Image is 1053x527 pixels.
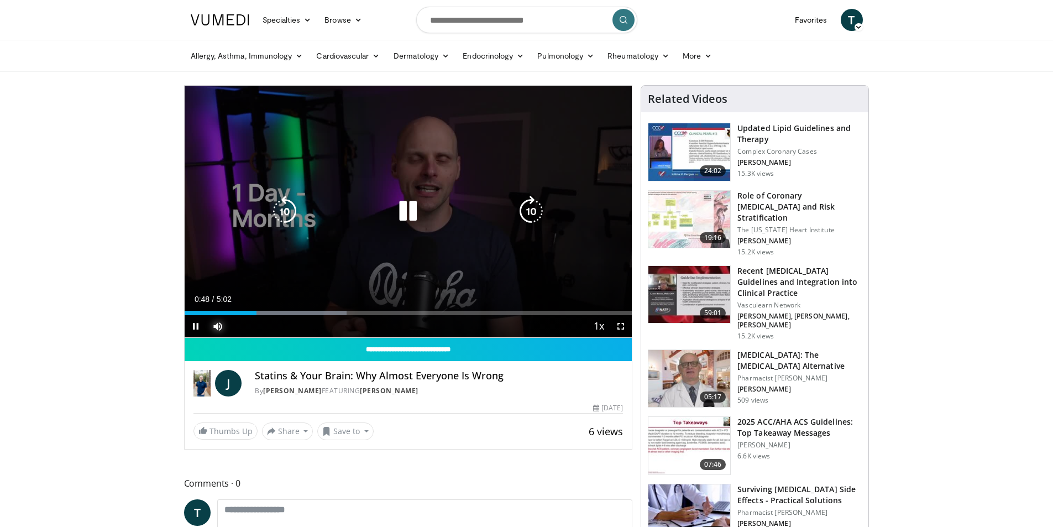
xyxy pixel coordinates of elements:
a: J [215,370,242,396]
span: 5:02 [217,295,232,304]
a: Allergy, Asthma, Immunology [184,45,310,67]
h3: Recent [MEDICAL_DATA] Guidelines and Integration into Clinical Practice [737,265,862,299]
button: Save to [317,422,374,440]
a: T [184,499,211,526]
span: 19:16 [700,232,726,243]
img: 87825f19-cf4c-4b91-bba1-ce218758c6bb.150x105_q85_crop-smart_upscale.jpg [648,266,730,323]
img: Dr. Jordan Rennicke [193,370,211,396]
p: [PERSON_NAME] [737,158,862,167]
a: Pulmonology [531,45,601,67]
span: 24:02 [700,165,726,176]
p: The [US_STATE] Heart Institute [737,226,862,234]
a: 59:01 Recent [MEDICAL_DATA] Guidelines and Integration into Clinical Practice Vasculearn Network ... [648,265,862,341]
p: 15.2K views [737,248,774,257]
h3: Surviving [MEDICAL_DATA] Side Effects - Practical Solutions [737,484,862,506]
span: 05:17 [700,392,726,403]
a: Browse [318,9,369,31]
p: 509 views [737,396,768,405]
p: Pharmacist [PERSON_NAME] [737,508,862,517]
a: 05:17 [MEDICAL_DATA]: The [MEDICAL_DATA] Alternative Pharmacist [PERSON_NAME] [PERSON_NAME] 509 v... [648,349,862,408]
h4: Statins & Your Brain: Why Almost Everyone Is Wrong [255,370,623,382]
p: 15.3K views [737,169,774,178]
h3: 2025 ACC/AHA ACS Guidelines: Top Takeaway Messages [737,416,862,439]
p: [PERSON_NAME] [737,237,862,246]
span: / [212,295,214,304]
div: Progress Bar [185,311,632,315]
button: Fullscreen [610,315,632,337]
h3: [MEDICAL_DATA]: The [MEDICAL_DATA] Alternative [737,349,862,372]
a: 19:16 Role of Coronary [MEDICAL_DATA] and Risk Stratification The [US_STATE] Heart Institute [PER... [648,190,862,257]
p: [PERSON_NAME] [737,441,862,450]
p: Vasculearn Network [737,301,862,310]
span: Comments 0 [184,476,633,491]
button: Playback Rate [588,315,610,337]
a: [PERSON_NAME] [360,386,418,395]
button: Share [262,422,313,440]
img: 369ac253-1227-4c00-b4e1-6e957fd240a8.150x105_q85_crop-smart_upscale.jpg [648,417,730,474]
img: 1efa8c99-7b8a-4ab5-a569-1c219ae7bd2c.150x105_q85_crop-smart_upscale.jpg [648,191,730,248]
h4: Related Videos [648,92,727,106]
img: ce9609b9-a9bf-4b08-84dd-8eeb8ab29fc6.150x105_q85_crop-smart_upscale.jpg [648,350,730,408]
a: More [676,45,719,67]
input: Search topics, interventions [416,7,637,33]
a: Cardiovascular [310,45,386,67]
p: 15.2K views [737,332,774,341]
span: 07:46 [700,459,726,470]
a: 07:46 2025 ACC/AHA ACS Guidelines: Top Takeaway Messages [PERSON_NAME] 6.6K views [648,416,862,475]
span: 59:01 [700,307,726,319]
span: 0:48 [195,295,209,304]
p: Complex Coronary Cases [737,147,862,156]
a: 24:02 Updated Lipid Guidelines and Therapy Complex Coronary Cases [PERSON_NAME] 15.3K views [648,123,862,181]
img: 77f671eb-9394-4acc-bc78-a9f077f94e00.150x105_q85_crop-smart_upscale.jpg [648,123,730,181]
a: Favorites [788,9,834,31]
a: [PERSON_NAME] [263,386,322,395]
p: 6.6K views [737,452,770,461]
a: Specialties [256,9,318,31]
a: Dermatology [387,45,457,67]
a: T [841,9,863,31]
a: Thumbs Up [193,422,258,440]
div: [DATE] [593,403,623,413]
button: Pause [185,315,207,337]
span: 6 views [589,425,623,438]
p: Pharmacist [PERSON_NAME] [737,374,862,383]
button: Mute [207,315,229,337]
video-js: Video Player [185,86,632,338]
div: By FEATURING [255,386,623,396]
h3: Updated Lipid Guidelines and Therapy [737,123,862,145]
p: [PERSON_NAME] [737,385,862,394]
a: Endocrinology [456,45,531,67]
p: [PERSON_NAME], [PERSON_NAME], [PERSON_NAME] [737,312,862,330]
h3: Role of Coronary [MEDICAL_DATA] and Risk Stratification [737,190,862,223]
a: Rheumatology [601,45,676,67]
img: VuMedi Logo [191,14,249,25]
